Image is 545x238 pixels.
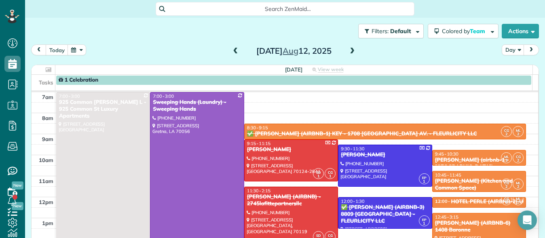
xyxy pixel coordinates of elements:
span: Default [390,27,412,35]
small: 1 [419,220,429,227]
span: CG [328,233,333,238]
small: 2 [501,131,511,138]
span: 12:00 - 1:30 [341,198,364,204]
button: today [46,44,68,55]
button: Filters: Default [358,24,424,38]
span: 11am [39,178,53,184]
span: 7:00 - 3:00 [59,93,80,99]
span: View week [318,66,344,73]
small: 2 [513,157,523,164]
span: ML [516,128,521,133]
span: 1 Celebration [59,77,98,83]
span: Colored by [442,27,488,35]
span: 8am [42,115,53,121]
h2: [DATE] 12, 2025 [243,46,344,55]
span: 1pm [42,220,53,226]
div: [PERSON_NAME] (Kitchen and Common Space) [435,178,524,192]
span: Aug [283,46,298,56]
span: 8:30 - 9:15 [247,125,268,131]
span: EP [422,175,427,180]
small: 1 [325,173,335,180]
small: 2 [513,199,523,206]
span: 10am [39,157,53,163]
span: EP [422,217,427,222]
button: Colored byTeam [428,24,499,38]
div: [PERSON_NAME] (AIRBNB) - 2745lafittepartnersllc [247,194,336,207]
span: 11:30 - 2:15 [247,188,270,194]
small: 2 [513,131,523,138]
span: ML [504,154,509,159]
div: [PERSON_NAME] (AIRBNB-6) 1408 Baronne [435,220,524,234]
div: Open Intercom Messenger [518,211,537,230]
div: ✅ [PERSON_NAME] (AIRBNB-1) KEY - 1708 [GEOGRAPHIC_DATA] AV. - FLEURLICITY LLC [247,131,524,137]
button: prev [31,44,46,55]
div: Sweeping Hands (Laundry) - Sweeping Hands [152,99,241,113]
a: Filters: Default [354,24,424,38]
span: 9:30 - 11:30 [341,146,364,152]
span: 12pm [39,199,53,205]
span: CG [504,181,509,185]
div: [PERSON_NAME] [340,152,429,158]
span: SD [316,170,321,175]
span: 7:00 - 3:00 [153,93,174,99]
small: 1 [313,173,323,180]
span: CG [516,154,521,159]
small: 2 [501,199,511,206]
div: [PERSON_NAME] [247,146,336,153]
span: 9am [42,136,53,142]
span: 7am [42,94,53,100]
button: Actions [502,24,539,38]
div: 925 Common [PERSON_NAME] L - 925 Common St Luxury Apartments [59,99,148,120]
small: 2 [501,157,511,164]
span: 10:45 - 11:45 [435,172,461,178]
button: next [524,44,539,55]
small: 2 [501,183,511,191]
span: CG [328,170,333,175]
span: CG [504,128,509,133]
span: Team [470,27,486,35]
span: Filters: [372,27,389,35]
span: 12:45 - 3:15 [435,214,458,220]
span: ML [516,181,521,185]
div: ✅ [PERSON_NAME] (AIRBNB-3) 8809 [GEOGRAPHIC_DATA] - FLEURLICITY LLC [340,204,429,225]
span: SD [316,233,321,238]
button: Day [502,44,524,55]
span: New [12,181,23,190]
span: 9:15 - 11:15 [247,141,270,146]
small: 1 [419,178,429,185]
span: 9:45 - 10:30 [435,151,458,157]
small: 2 [513,183,523,191]
div: [PERSON_NAME] (airbnb-1 - [GEOGRAPHIC_DATA]) [435,157,524,171]
span: [DATE] [285,66,302,73]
